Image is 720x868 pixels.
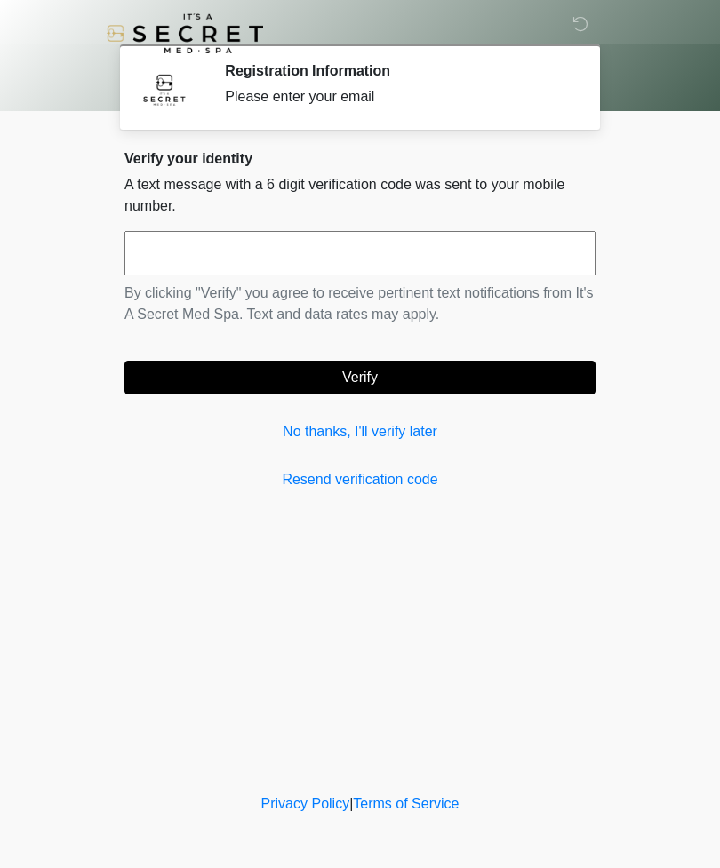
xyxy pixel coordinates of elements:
h2: Registration Information [225,62,569,79]
a: | [349,796,353,811]
a: No thanks, I'll verify later [124,421,596,442]
a: Terms of Service [353,796,459,811]
h2: Verify your identity [124,150,596,167]
img: Agent Avatar [138,62,191,115]
img: It's A Secret Med Spa Logo [107,13,263,53]
a: Privacy Policy [261,796,350,811]
p: A text message with a 6 digit verification code was sent to your mobile number. [124,174,596,217]
a: Resend verification code [124,469,596,490]
p: By clicking "Verify" you agree to receive pertinent text notifications from It's A Secret Med Spa... [124,283,596,325]
button: Verify [124,361,596,394]
div: Please enter your email [225,86,569,108]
